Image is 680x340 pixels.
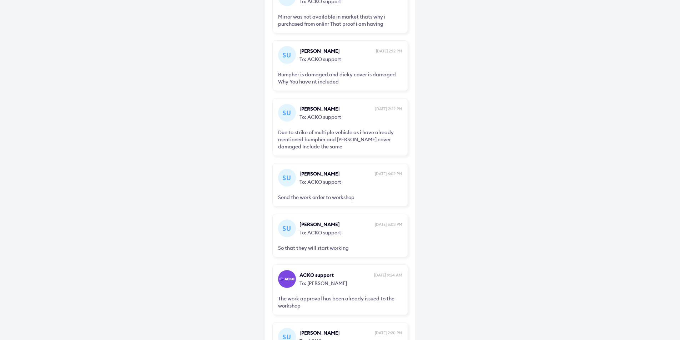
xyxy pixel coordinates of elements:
div: Due to strike of multiple vehicle as i have already mentioned bumpher and [PERSON_NAME] cover dam... [278,129,402,150]
div: So that they will start working [278,244,402,252]
span: [DATE] 6:02 PM [375,171,402,177]
span: [PERSON_NAME] [299,329,373,336]
span: To: ACKO support [299,228,402,236]
div: Su [278,219,296,237]
div: Mirror was not available in market thats why i purchased from onlinr That proof i am having [278,13,402,27]
span: [PERSON_NAME] [299,47,374,55]
span: [PERSON_NAME] [299,221,373,228]
div: The work approval has been already issued to the workshop [278,295,402,309]
div: Bumpher is damaged and dicky cover is damaged Why You have nt included [278,71,402,85]
span: To: ACKO support [299,177,402,186]
span: [PERSON_NAME] [299,170,373,177]
span: [DATE] 2:20 PM [375,330,402,336]
span: ACKO support [299,272,372,279]
span: [DATE] 6:03 PM [375,222,402,227]
span: To: ACKO support [299,55,402,63]
div: Send the work order to workshop [278,194,402,201]
div: Su [278,104,296,122]
div: Su [278,169,296,187]
span: To: [PERSON_NAME] [299,279,402,287]
span: [DATE] 2:22 PM [375,106,402,112]
span: [DATE] 2:12 PM [376,48,402,54]
div: Su [278,46,296,64]
span: To: ACKO support [299,112,402,121]
span: [PERSON_NAME] [299,105,373,112]
span: [DATE] 9:24 AM [374,272,402,278]
img: horizontal-gradient-white-text.png [279,277,294,281]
